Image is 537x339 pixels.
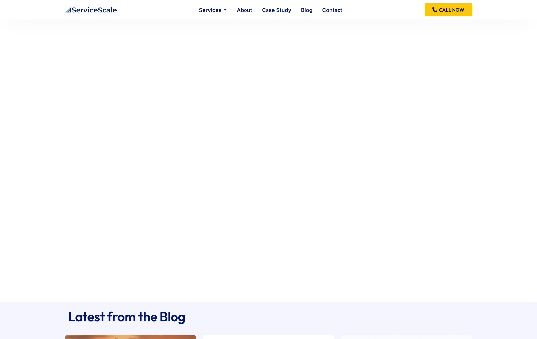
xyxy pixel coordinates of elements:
a: Case Study [262,7,291,12]
a: Services [199,7,227,12]
a: CALL NOW [425,3,472,16]
a: Contact [322,7,342,12]
a: Latest from the Blog [68,308,185,325]
span: CALL NOW [439,7,464,12]
a: ServiceScale logo representing business automation for tradiesServiceScale logo representing busi... [65,6,117,12]
a: About [237,7,252,12]
a: Blog [301,7,312,12]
